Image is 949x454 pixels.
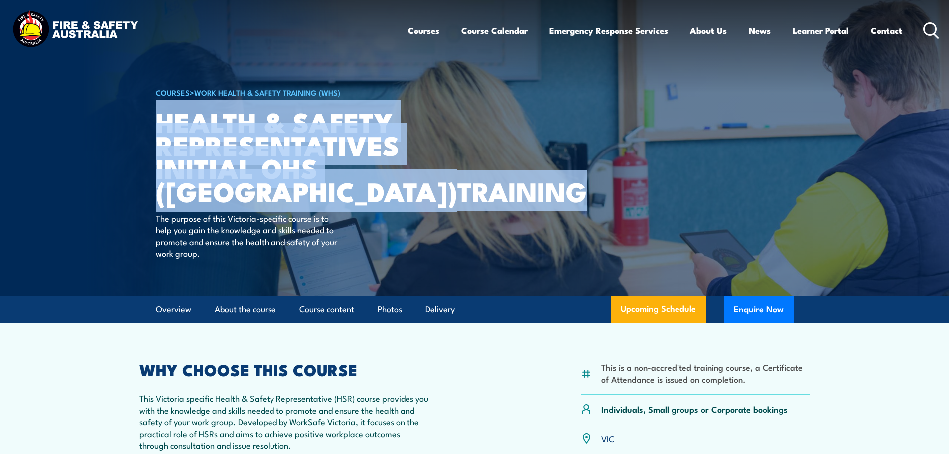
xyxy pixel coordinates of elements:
a: Courses [408,17,439,44]
a: Emergency Response Services [549,17,668,44]
a: Overview [156,297,191,323]
a: Course content [299,297,354,323]
a: News [749,17,771,44]
a: Delivery [425,297,455,323]
a: Photos [378,297,402,323]
a: Work Health & Safety Training (WHS) [194,87,340,98]
h1: Health & Safety Representatives Initial OHS ([GEOGRAPHIC_DATA]) [156,110,402,203]
p: Individuals, Small groups or Corporate bookings [601,403,788,415]
a: About the course [215,297,276,323]
li: This is a non-accredited training course, a Certificate of Attendance is issued on completion. [601,361,810,385]
a: VIC [601,432,614,444]
p: This Victoria specific Health & Safety Representative (HSR) course provides you with the knowledg... [139,392,430,451]
h2: WHY CHOOSE THIS COURSE [139,362,430,376]
a: COURSES [156,87,190,98]
a: Contact [871,17,902,44]
a: About Us [690,17,727,44]
a: Course Calendar [461,17,528,44]
h6: > [156,86,402,98]
a: Upcoming Schedule [611,296,706,323]
p: The purpose of this Victoria-specific course is to help you gain the knowledge and skills needed ... [156,212,338,259]
strong: TRAINING [457,170,587,211]
a: Learner Portal [793,17,849,44]
button: Enquire Now [724,296,794,323]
